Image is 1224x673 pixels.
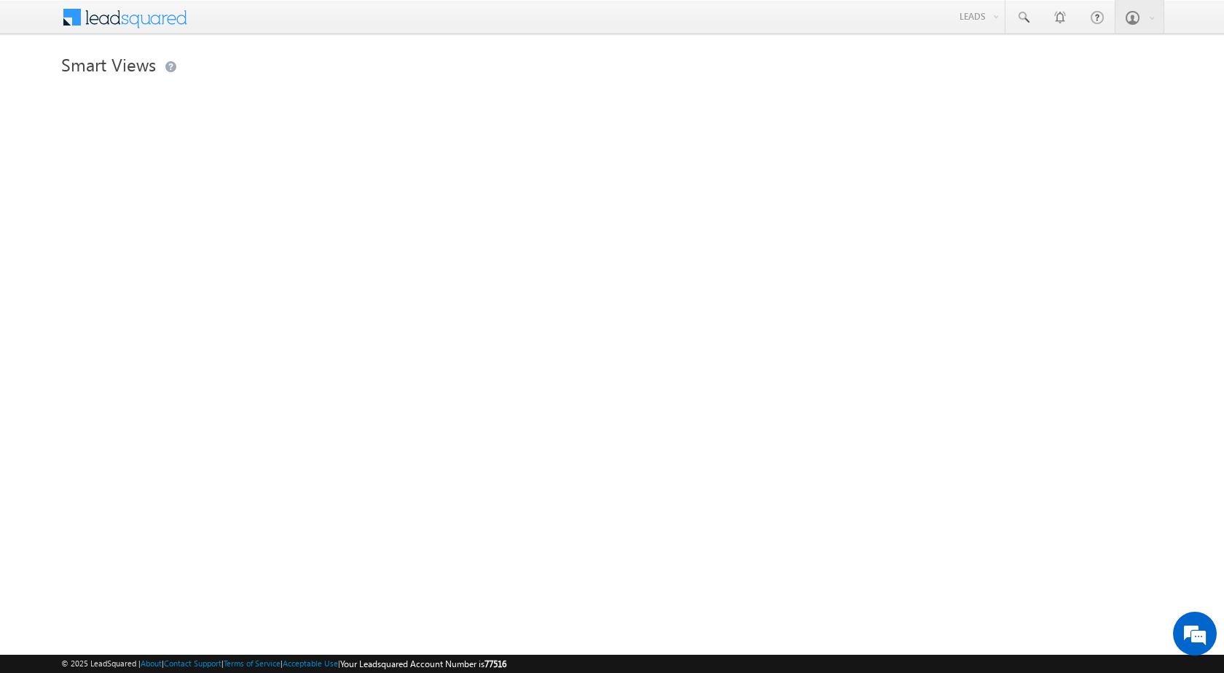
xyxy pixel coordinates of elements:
span: Your Leadsquared Account Number is [340,658,506,669]
span: Smart Views [61,52,156,76]
span: 77516 [484,658,506,669]
a: Contact Support [164,658,221,668]
a: Terms of Service [224,658,280,668]
a: About [141,658,162,668]
a: Acceptable Use [283,658,338,668]
span: © 2025 LeadSquared | | | | | [61,657,506,671]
